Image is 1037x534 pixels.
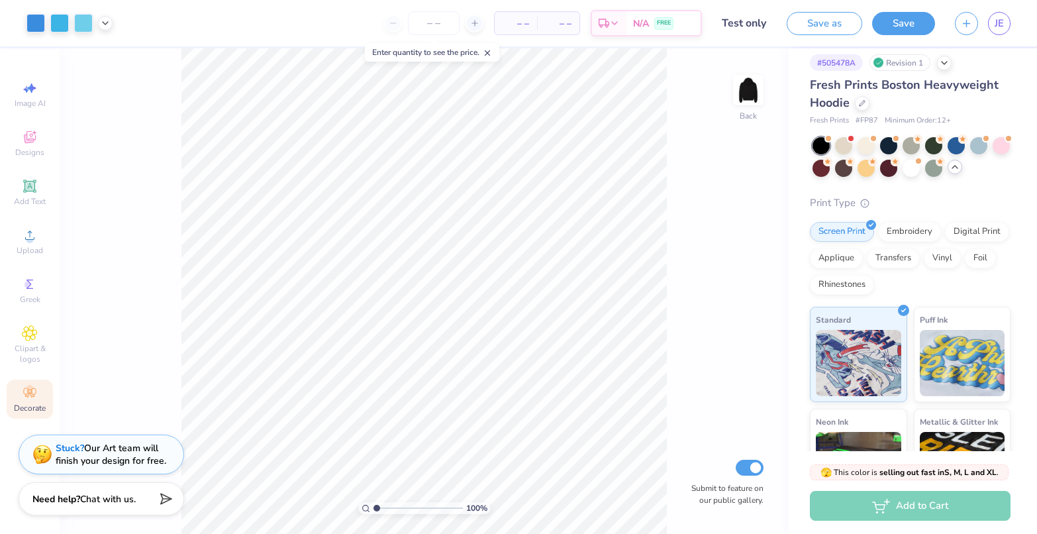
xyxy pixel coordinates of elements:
span: Clipart & logos [7,343,53,364]
span: Neon Ink [816,415,848,429]
span: Decorate [14,403,46,413]
div: Vinyl [924,248,961,268]
span: JE [995,16,1004,31]
span: Metallic & Glitter Ink [920,415,998,429]
div: Revision 1 [869,54,930,71]
span: Designs [15,147,44,158]
div: Rhinestones [810,275,874,295]
div: Embroidery [878,222,941,242]
span: Fresh Prints Boston Heavyweight Hoodie [810,77,999,111]
img: Neon Ink [816,432,901,498]
div: Transfers [867,248,920,268]
span: – – [545,17,571,30]
span: 100 % [466,502,487,514]
span: Standard [816,313,851,327]
div: Our Art team will finish your design for free. [56,442,166,467]
span: Upload [17,245,43,256]
img: Puff Ink [920,330,1005,396]
button: Save [872,12,935,35]
strong: Stuck? [56,442,84,454]
span: Image AI [15,98,46,109]
img: Metallic & Glitter Ink [920,432,1005,498]
span: N/A [633,17,649,30]
span: Minimum Order: 12 + [885,115,951,127]
span: Greek [20,294,40,305]
div: Foil [965,248,996,268]
div: # 505478A [810,54,863,71]
strong: Need help? [32,493,80,506]
div: Digital Print [945,222,1009,242]
span: # FP87 [856,115,878,127]
span: 🫣 [820,466,832,479]
div: Print Type [810,195,1011,211]
div: Back [740,110,757,122]
input: Untitled Design [712,10,777,36]
span: Fresh Prints [810,115,849,127]
span: This color is . [820,466,999,478]
strong: selling out fast in S, M, L and XL [879,467,997,478]
span: Add Text [14,196,46,207]
span: FREE [657,19,671,28]
span: Chat with us. [80,493,136,506]
div: Enter quantity to see the price. [365,43,499,62]
div: Applique [810,248,863,268]
input: – – [408,11,460,35]
span: – – [503,17,529,30]
img: Back [735,77,762,103]
img: Standard [816,330,901,396]
label: Submit to feature on our public gallery. [684,482,764,506]
span: Puff Ink [920,313,948,327]
a: JE [988,12,1011,35]
button: Save as [787,12,862,35]
div: Screen Print [810,222,874,242]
